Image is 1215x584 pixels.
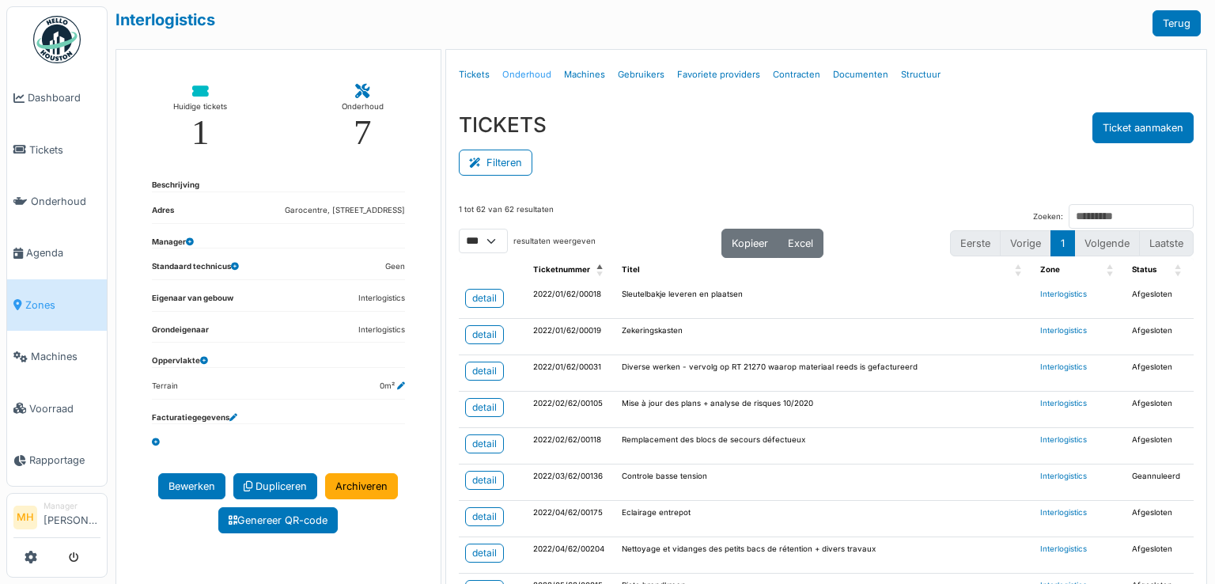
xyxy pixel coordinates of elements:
[1040,435,1087,444] a: Interlogistics
[1040,326,1087,335] a: Interlogistics
[1126,428,1194,465] td: Afgesloten
[459,150,532,176] button: Filteren
[29,453,100,468] span: Rapportage
[218,507,338,533] a: Genereer QR-code
[671,56,766,93] a: Favoriete providers
[788,237,813,249] span: Excel
[622,265,640,274] span: Titel
[465,362,504,381] a: detail
[44,500,100,512] div: Manager
[152,180,199,192] dt: Beschrijving
[1040,544,1087,553] a: Interlogistics
[615,355,1034,392] td: Diverse werken - vervolg op RT 21270 waarop materiaal reeds is gefactureerd
[527,428,615,465] td: 2022/02/62/00118
[285,205,405,217] dd: Garocentre, [STREET_ADDRESS]
[7,279,107,331] a: Zones
[472,473,497,487] div: detail
[1126,355,1194,392] td: Afgesloten
[472,291,497,305] div: detail
[33,16,81,63] img: Badge_color-CXgf-gQk.svg
[1040,508,1087,517] a: Interlogistics
[895,56,947,93] a: Structuur
[615,319,1034,355] td: Zekeringskasten
[1015,258,1024,283] span: Titel: Activate to sort
[1132,265,1156,274] span: Status
[152,324,209,343] dt: Grondeigenaar
[615,283,1034,319] td: Sleutelbakje leveren en plaatsen
[615,392,1034,428] td: Mise à jour des plans + analyse de risques 10/2020
[721,229,778,258] button: Kopieer
[465,507,504,526] a: detail
[1040,265,1060,274] span: Zone
[152,237,194,248] dt: Manager
[358,293,405,305] dd: Interlogistics
[173,99,227,115] div: Huidige tickets
[596,258,606,283] span: Ticketnummer: Activate to invert sorting
[329,72,396,163] a: Onderhoud 7
[7,434,107,486] a: Rapportage
[472,510,497,524] div: detail
[615,428,1034,465] td: Remplacement des blocs de secours défectueux
[452,56,496,93] a: Tickets
[7,331,107,382] a: Machines
[472,328,497,342] div: detail
[527,537,615,574] td: 2022/04/62/00204
[527,283,615,319] td: 2022/01/62/00018
[465,471,504,490] a: detail
[513,236,596,248] label: resultaten weergeven
[158,473,225,499] a: Bewerken
[778,229,823,258] button: Excel
[1050,230,1075,256] button: 1
[472,364,497,378] div: detail
[13,500,100,538] a: MH Manager[PERSON_NAME]
[1033,211,1063,223] label: Zoeken:
[827,56,895,93] a: Documenten
[472,546,497,560] div: detail
[152,261,239,279] dt: Standaard technicus
[732,237,768,249] span: Kopieer
[527,319,615,355] td: 2022/01/62/00019
[1175,258,1184,283] span: Status: Activate to sort
[28,90,100,105] span: Dashboard
[13,506,37,529] li: MH
[152,293,233,311] dt: Eigenaar van gebouw
[7,123,107,175] a: Tickets
[25,298,100,313] span: Zones
[354,115,372,150] div: 7
[31,349,100,364] span: Machines
[472,437,497,451] div: detail
[342,99,384,115] div: Onderhoud
[26,245,100,260] span: Agenda
[465,544,504,563] a: detail
[1107,258,1116,283] span: Zone: Activate to sort
[1126,537,1194,574] td: Afgesloten
[1040,362,1087,371] a: Interlogistics
[1040,399,1087,408] a: Interlogistics
[533,265,590,274] span: Ticketnummer
[152,205,174,223] dt: Adres
[527,392,615,428] td: 2022/02/62/00105
[7,72,107,123] a: Dashboard
[465,325,504,344] a: detail
[459,204,554,229] div: 1 tot 62 van 62 resultaten
[1092,112,1194,143] button: Ticket aanmaken
[1126,283,1194,319] td: Afgesloten
[7,227,107,279] a: Agenda
[152,412,237,424] dt: Facturatiegegevens
[380,381,405,392] dd: 0m²
[615,537,1034,574] td: Nettoyage et vidanges des petits bacs de rétention + divers travaux
[1126,392,1194,428] td: Afgesloten
[465,398,504,417] a: detail
[29,401,100,416] span: Voorraad
[766,56,827,93] a: Contracten
[615,501,1034,537] td: Eclairage entrepot
[465,434,504,453] a: detail
[1126,319,1194,355] td: Afgesloten
[558,56,611,93] a: Machines
[358,324,405,336] dd: Interlogistics
[161,72,240,163] a: Huidige tickets 1
[1126,465,1194,501] td: Geannuleerd
[611,56,671,93] a: Gebruikers
[950,230,1194,256] nav: pagination
[191,115,210,150] div: 1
